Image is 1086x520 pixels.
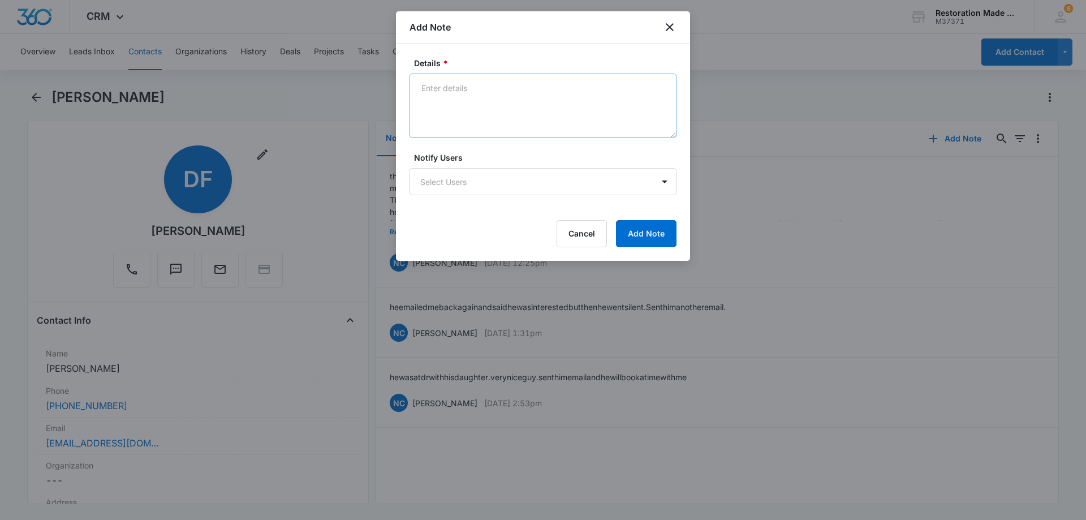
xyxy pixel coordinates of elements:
h1: Add Note [410,20,451,34]
label: Details [414,57,681,69]
label: Notify Users [414,152,681,164]
button: close [663,20,676,34]
button: Add Note [616,220,676,247]
button: Cancel [557,220,607,247]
